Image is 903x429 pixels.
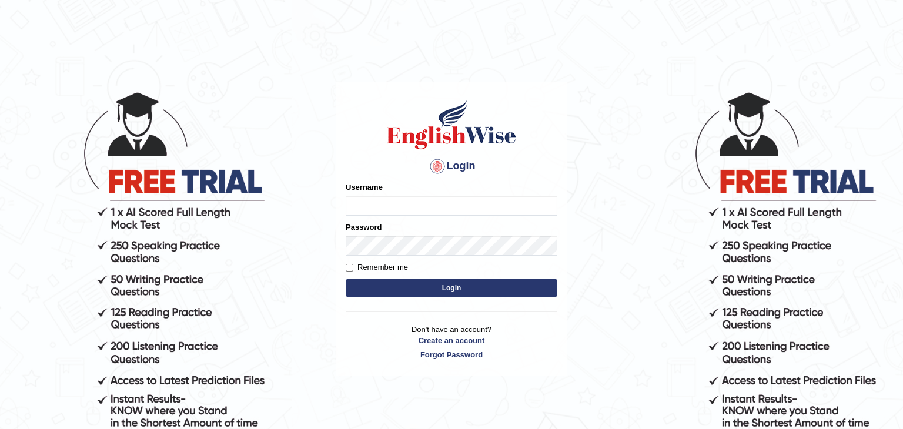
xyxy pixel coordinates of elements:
h4: Login [346,157,557,176]
img: Logo of English Wise sign in for intelligent practice with AI [384,98,519,151]
input: Remember me [346,264,353,272]
a: Create an account [346,335,557,346]
label: Username [346,182,383,193]
p: Don't have an account? [346,324,557,360]
label: Password [346,222,382,233]
a: Forgot Password [346,349,557,360]
label: Remember me [346,262,408,273]
button: Login [346,279,557,297]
